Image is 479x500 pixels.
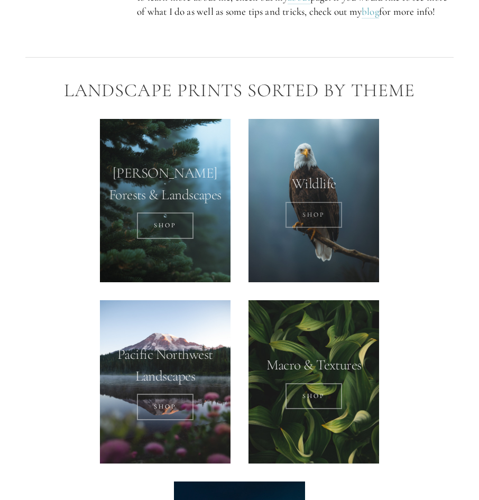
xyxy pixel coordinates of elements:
[25,80,454,101] h2: Landscape Prints Sorted by Theme
[285,383,342,410] a: Shop
[362,5,379,18] a: blog
[137,394,194,420] a: SHOP
[285,202,342,228] a: SHOP
[137,212,194,239] a: SHOP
